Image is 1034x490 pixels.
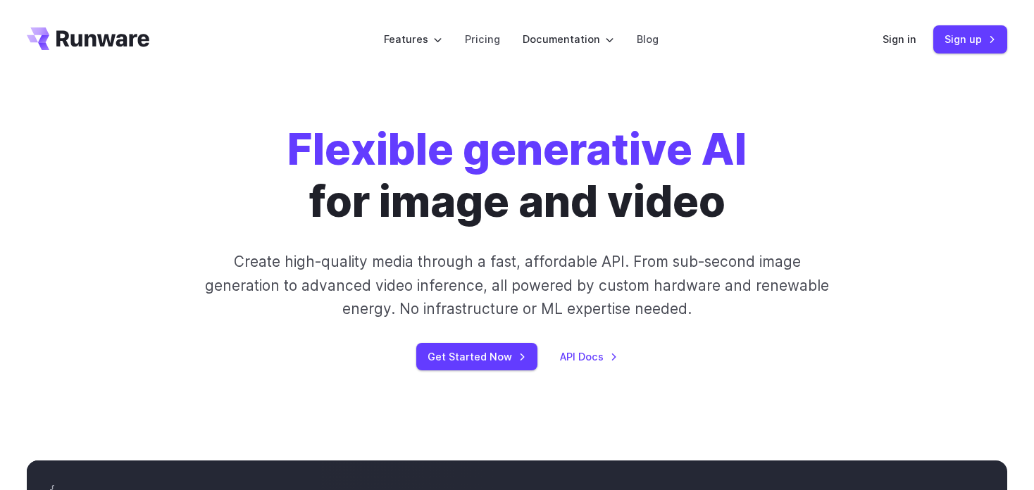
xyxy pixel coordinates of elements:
[523,31,614,47] label: Documentation
[384,31,442,47] label: Features
[933,25,1007,53] a: Sign up
[287,124,747,227] h1: for image and video
[637,31,659,47] a: Blog
[204,250,831,320] p: Create high-quality media through a fast, affordable API. From sub-second image generation to adv...
[416,343,537,370] a: Get Started Now
[27,27,149,50] a: Go to /
[560,348,618,365] a: API Docs
[465,31,500,47] a: Pricing
[287,123,747,175] strong: Flexible generative AI
[883,31,916,47] a: Sign in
